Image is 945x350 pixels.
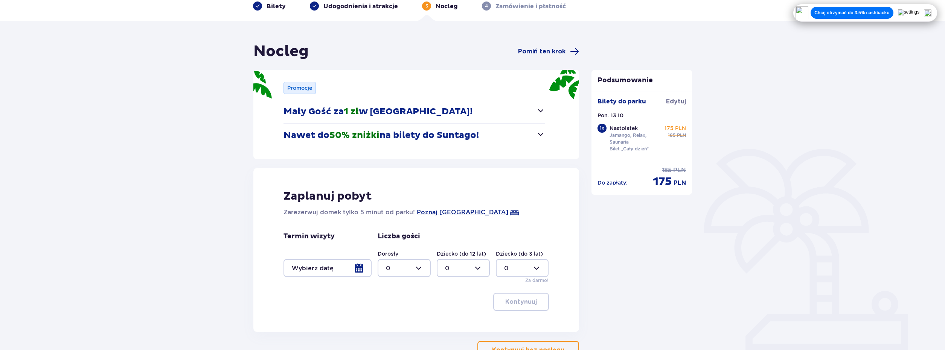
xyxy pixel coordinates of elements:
[597,124,607,133] div: 1 x
[482,2,566,11] div: 4Zamówienie i płatność
[267,2,286,11] p: Bilety
[591,76,692,85] p: Podsumowanie
[485,3,488,9] p: 4
[422,2,458,11] div: 3Nocleg
[378,250,398,258] label: Dorosły
[253,42,309,61] h1: Nocleg
[505,298,537,306] p: Kontynuuj
[495,2,566,11] p: Zamówienie i płatność
[665,124,686,132] p: 175 PLN
[666,97,686,106] span: Edytuj
[436,2,458,11] p: Nocleg
[610,132,661,145] p: Jamango, Relax, Saunaria
[610,145,649,152] p: Bilet „Cały dzień”
[344,106,359,117] span: 1 zł
[283,208,415,217] p: Zarezerwuj domek tylko 5 minut od parku!
[283,130,479,141] p: Nawet do na bilety do Suntago!
[493,293,549,311] button: Kontynuuj
[283,106,472,117] p: Mały Gość za w [GEOGRAPHIC_DATA]!
[323,2,398,11] p: Udogodnienia i atrakcje
[653,174,672,189] span: 175
[283,100,545,123] button: Mały Gość za1 złw [GEOGRAPHIC_DATA]!
[287,84,312,92] p: Promocje
[518,47,565,56] span: Pomiń ten krok
[253,2,286,11] div: Bilety
[518,47,579,56] a: Pomiń ten krok
[662,166,672,174] span: 185
[283,189,372,203] p: Zaplanuj pobyt
[378,232,420,241] p: Liczba gości
[677,132,686,139] span: PLN
[668,132,675,139] span: 185
[674,179,686,187] span: PLN
[673,166,686,174] span: PLN
[610,124,638,132] p: Nastolatek
[437,250,486,258] label: Dziecko (do 12 lat)
[417,208,508,217] a: Poznaj [GEOGRAPHIC_DATA]
[283,232,335,241] p: Termin wizyty
[425,3,428,9] p: 3
[283,124,545,147] button: Nawet do50% zniżkina bilety do Suntago!
[597,112,623,119] p: Pon. 13.10
[597,97,646,106] p: Bilety do parku
[597,179,628,186] p: Do zapłaty :
[329,130,380,141] span: 50% zniżki
[310,2,398,11] div: Udogodnienia i atrakcje
[496,250,543,258] label: Dziecko (do 3 lat)
[525,277,549,284] p: Za darmo!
